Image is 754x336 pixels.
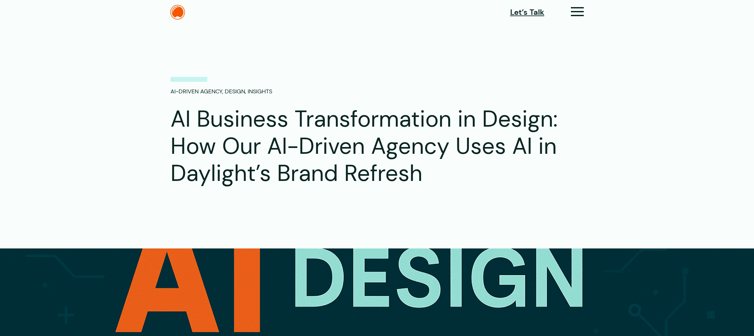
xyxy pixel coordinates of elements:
p: ai-driven agency, Design, Insights [170,77,272,96]
a: Let’s Talk [510,6,544,18]
img: The Daylight Studio Logo [170,5,185,20]
h1: AI Business Transformation in Design: How Our AI-Driven Agency Uses AI in Daylight’s Brand Refresh [170,106,563,187]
